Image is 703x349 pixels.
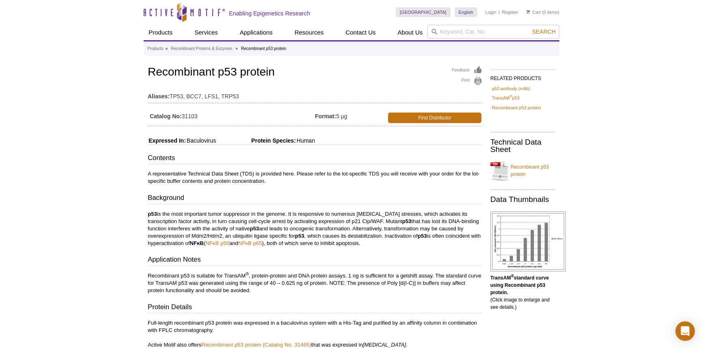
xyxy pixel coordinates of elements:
[148,93,170,100] strong: Aliases:
[526,10,530,14] img: Your Cart
[492,85,530,92] a: p53 antibody (mAb)
[393,25,428,40] a: About Us
[147,45,163,52] a: Products
[235,25,278,40] a: Applications
[363,342,406,348] i: [MEDICAL_DATA]
[490,139,555,153] h2: Technical Data Sheet
[148,66,482,80] h1: Recombinant p53 protein
[148,211,157,217] strong: p53
[229,10,310,17] h2: Enabling Epigenetics Research
[148,255,482,266] h3: Application Notes
[530,28,558,35] button: Search
[427,25,559,39] input: Keyword, Cat. No.
[418,233,427,239] strong: p53
[452,66,482,75] a: Feedback
[148,319,482,349] p: Full-length recombinant p53 protein was expressed in a baculovirus system with a His-Tag and puri...
[492,104,541,111] a: Recombinant p53 protein
[148,302,482,314] h3: Protein Details
[490,275,549,295] b: TransAM standard curve using Recombinant p53 protein.
[490,196,555,203] h2: Data Thumbnails
[201,342,311,348] a: Recombinant p53 protein (Catalog No. 31465)
[526,9,541,15] a: Cart
[241,46,287,51] li: Recombinant p53 protein
[186,137,216,144] span: Baculovirus
[148,272,482,294] p: Recombinant p53 is suitable for TransAM , protein-protein and DNA protein assays. 1 ng is suffici...
[148,170,482,185] p: A representative Technical Data Sheet (TDS) is provided here. Please refer to the lot-specific TD...
[675,321,695,341] div: Open Intercom Messenger
[396,7,451,17] a: [GEOGRAPHIC_DATA]
[148,108,315,124] td: 31103
[485,9,496,15] a: Login
[402,218,412,224] strong: p53
[452,77,482,86] a: Print
[511,274,514,278] sup: ®
[492,94,520,102] a: TransAM®p53
[315,108,386,124] td: 5 µg
[246,271,249,276] sup: ®
[148,193,482,204] h3: Background
[490,211,566,271] img: TransAM<sup>®</sup> standard curve using Recombinant p53 protein.
[509,95,512,99] sup: ®
[315,113,336,120] strong: Format:
[290,25,329,40] a: Resources
[148,137,186,144] span: Expressed In:
[502,9,518,15] a: Register
[165,46,168,51] li: »
[490,274,555,311] p: (Click image to enlarge and see details.)
[238,240,262,246] a: NFκB p65
[532,28,556,35] span: Search
[490,158,555,183] a: Recombinant p53 protein
[148,210,482,247] p: is the most important tumor suppressor in the genome. It is responsive to numerous [MEDICAL_DATA]...
[295,233,304,239] strong: p53
[190,25,223,40] a: Services
[148,153,482,165] h3: Contents
[144,25,177,40] a: Products
[526,7,559,17] li: (0 items)
[150,113,182,120] strong: Catalog No:
[171,45,233,52] a: Recombinant Proteins & Enzymes
[235,46,238,51] li: »
[190,240,203,246] strong: NFκB
[250,225,259,232] strong: p53
[490,69,555,84] h2: RELATED PRODUCTS
[498,7,500,17] li: |
[218,137,296,144] span: Protein Species:
[148,88,482,101] td: TP53, BCC7, LFS1, TRP53
[341,25,380,40] a: Contact Us
[455,7,477,17] a: English
[205,240,229,246] a: NFκB p50
[388,113,481,123] a: Find Distributor
[296,137,315,144] span: Human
